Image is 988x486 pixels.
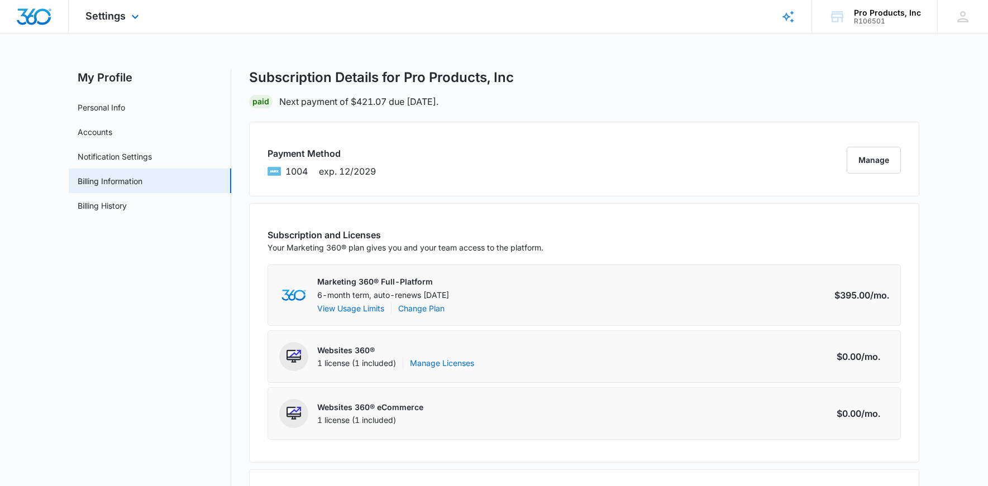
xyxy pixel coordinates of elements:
button: View Usage Limits [317,302,384,314]
div: account id [854,17,921,25]
a: Billing History [78,200,127,211]
span: /mo. [861,350,880,363]
p: Websites 360® eCommerce [317,402,423,413]
h2: My Profile [69,69,231,86]
a: Notification Settings [78,151,152,162]
p: Next payment of $421.07 due [DATE]. [279,95,438,108]
span: brandLabels.amex ending with [285,165,308,178]
div: 1 license (1 included) [317,415,423,426]
span: exp. 12/2029 [319,165,376,178]
a: Accounts [78,126,112,138]
h3: Subscription and Licenses [268,228,543,242]
div: account name [854,8,921,17]
span: Settings [85,10,126,22]
div: Paid [249,95,273,108]
div: 6-month term, auto-renews [DATE] [317,290,449,315]
div: $0.00 [837,350,889,363]
p: Your Marketing 360® plan gives you and your team access to the platform. [268,242,543,253]
button: Manage [847,147,901,174]
p: Websites 360® [317,345,474,356]
span: /mo. [861,407,880,420]
div: 1 license (1 included) [317,358,474,369]
h1: Subscription Details for Pro Products, Inc [249,69,514,86]
a: Change Plan [398,302,445,314]
h3: Payment Method [268,147,376,160]
span: /mo. [870,288,889,302]
div: $0.00 [837,407,889,420]
a: Billing Information [78,175,142,187]
div: $395.00 [834,288,889,302]
a: Personal Info [78,102,125,113]
a: Manage Licenses [410,358,474,369]
p: Marketing 360® Full-Platform [317,276,449,287]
